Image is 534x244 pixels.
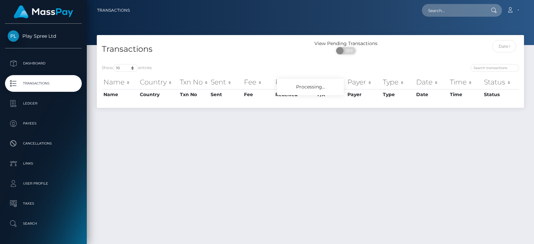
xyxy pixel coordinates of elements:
[138,75,178,89] th: Country
[346,89,381,100] th: Payer
[415,89,448,100] th: Date
[346,75,381,89] th: Payer
[5,175,82,192] a: User Profile
[8,159,79,169] p: Links
[5,215,82,232] a: Search
[178,89,209,100] th: Txn No
[381,75,415,89] th: Type
[448,75,482,89] th: Time
[113,64,138,72] select: Showentries
[5,135,82,152] a: Cancellations
[209,89,242,100] th: Sent
[8,30,19,42] img: Play Spree Ltd
[8,78,79,88] p: Transactions
[5,55,82,72] a: Dashboard
[415,75,448,89] th: Date
[422,4,485,17] input: Search...
[102,43,305,55] h4: Transactions
[274,89,316,100] th: Received
[448,89,482,100] th: Time
[482,75,519,89] th: Status
[5,115,82,132] a: Payees
[381,89,415,100] th: Type
[492,40,517,52] input: Date filter
[8,98,79,108] p: Ledger
[242,75,274,89] th: Fee
[5,33,82,39] span: Play Spree Ltd
[5,155,82,172] a: Links
[5,195,82,212] a: Taxes
[310,40,381,47] div: View Pending Transactions
[242,89,274,100] th: Fee
[8,139,79,149] p: Cancellations
[102,64,152,72] label: Show entries
[138,89,178,100] th: Country
[178,75,209,89] th: Txn No
[102,75,138,89] th: Name
[277,79,344,95] div: Processing...
[8,219,79,229] p: Search
[340,47,356,54] span: OFF
[316,75,346,89] th: F/X
[14,5,73,18] img: MassPay Logo
[209,75,242,89] th: Sent
[8,58,79,68] p: Dashboard
[8,179,79,189] p: User Profile
[482,89,519,100] th: Status
[5,95,82,112] a: Ledger
[5,75,82,92] a: Transactions
[274,75,316,89] th: Received
[97,3,130,17] a: Transactions
[102,89,138,100] th: Name
[471,64,519,72] input: Search transactions
[8,199,79,209] p: Taxes
[8,118,79,129] p: Payees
